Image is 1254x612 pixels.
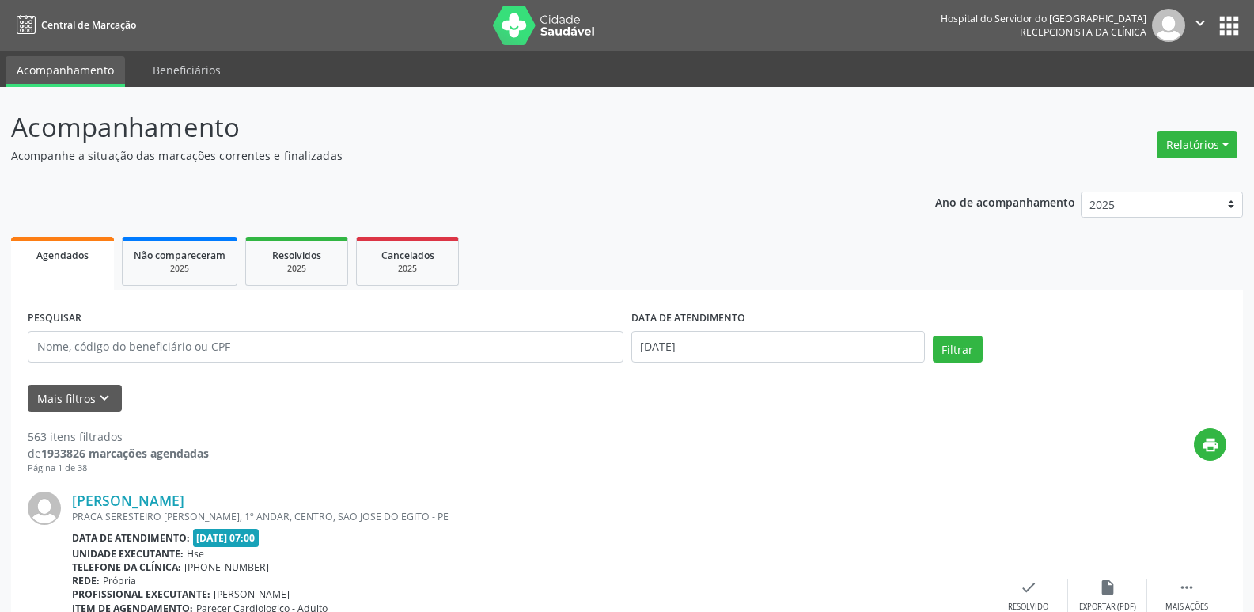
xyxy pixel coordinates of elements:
a: [PERSON_NAME] [72,492,184,509]
i: check [1020,579,1037,596]
div: 563 itens filtrados [28,428,209,445]
p: Acompanhamento [11,108,873,147]
img: img [28,492,61,525]
p: Ano de acompanhamento [935,192,1075,211]
span: Resolvidos [272,249,321,262]
input: Selecione um intervalo [631,331,925,363]
input: Nome, código do beneficiário ou CPF [28,331,623,363]
span: Cancelados [381,249,434,262]
div: 2025 [368,263,447,275]
span: Central de Marcação [41,18,136,32]
a: Central de Marcação [11,12,136,38]
i: print [1202,436,1219,454]
label: PESQUISAR [28,306,81,331]
b: Telefone da clínica: [72,561,181,574]
span: Hse [187,547,204,561]
button: print [1194,428,1226,461]
div: 2025 [134,263,225,275]
button:  [1185,9,1215,42]
span: Própria [103,574,136,587]
span: [PERSON_NAME] [214,587,290,601]
button: Filtrar [933,336,983,363]
div: Página 1 de 38 [28,462,209,475]
i:  [1191,14,1209,32]
b: Rede: [72,574,100,587]
a: Beneficiários [142,56,232,84]
button: apps [1215,12,1243,40]
img: img [1152,9,1185,42]
strong: 1933826 marcações agendadas [41,446,209,461]
button: Mais filtroskeyboard_arrow_down [28,385,122,412]
button: Relatórios [1157,131,1237,158]
div: Hospital do Servidor do [GEOGRAPHIC_DATA] [941,12,1146,25]
b: Data de atendimento: [72,531,190,545]
a: Acompanhamento [6,56,125,87]
span: Recepcionista da clínica [1020,25,1146,39]
span: [PHONE_NUMBER] [184,561,269,574]
div: PRACA SERESTEIRO [PERSON_NAME], 1º ANDAR, CENTRO, SAO JOSE DO EGITO - PE [72,510,989,523]
i:  [1178,579,1195,596]
i: keyboard_arrow_down [96,390,113,407]
div: 2025 [257,263,336,275]
span: Não compareceram [134,249,225,262]
span: Agendados [36,249,89,262]
span: [DATE] 07:00 [193,529,260,547]
i: insert_drive_file [1099,579,1116,596]
div: de [28,445,209,462]
label: DATA DE ATENDIMENTO [631,306,745,331]
b: Unidade executante: [72,547,184,561]
b: Profissional executante: [72,587,210,601]
p: Acompanhe a situação das marcações correntes e finalizadas [11,147,873,164]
